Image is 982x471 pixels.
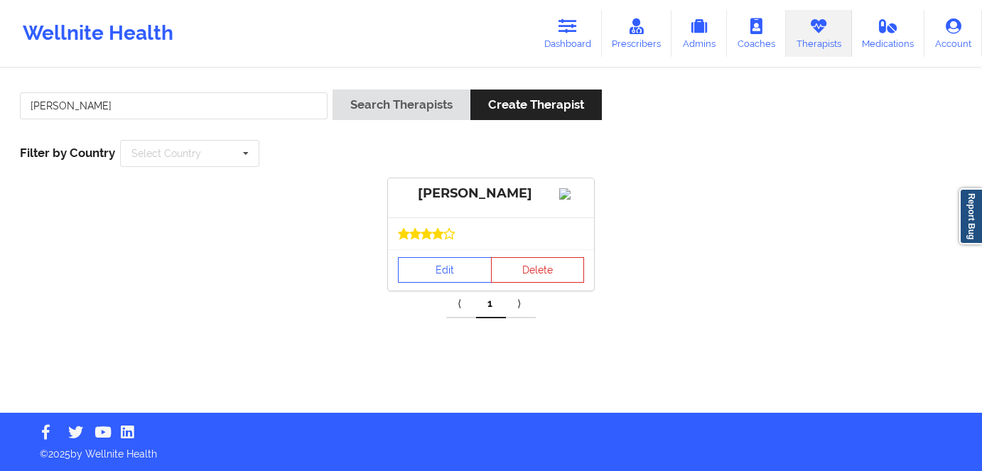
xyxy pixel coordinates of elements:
[559,188,584,200] img: Image%2Fplaceholer-image.png
[446,290,536,318] div: Pagination Navigation
[30,437,952,461] p: © 2025 by Wellnite Health
[491,257,585,283] button: Delete
[476,290,506,318] a: 1
[470,90,602,120] button: Create Therapist
[446,290,476,318] a: Previous item
[924,10,982,57] a: Account
[20,146,115,160] span: Filter by Country
[959,188,982,244] a: Report Bug
[602,10,672,57] a: Prescribers
[131,148,201,158] div: Select Country
[534,10,602,57] a: Dashboard
[398,257,492,283] a: Edit
[852,10,925,57] a: Medications
[20,92,328,119] input: Search Keywords
[398,185,584,202] div: [PERSON_NAME]
[786,10,852,57] a: Therapists
[671,10,727,57] a: Admins
[727,10,786,57] a: Coaches
[506,290,536,318] a: Next item
[333,90,470,120] button: Search Therapists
